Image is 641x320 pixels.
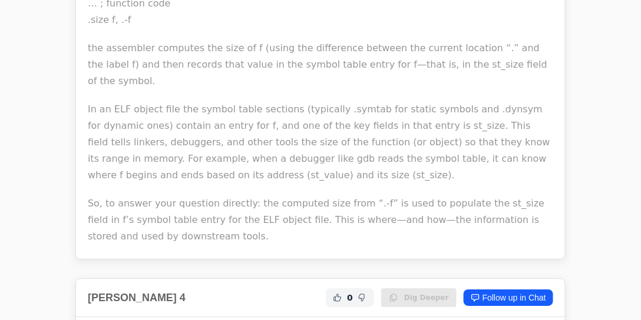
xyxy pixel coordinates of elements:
[347,292,353,304] span: 0
[88,40,553,89] p: the assembler computes the size of f (using the difference between the current location “.” and t...
[88,195,553,245] p: So, to answer your question directly: the computed size from “.-f” is used to populate the st_siz...
[88,289,186,306] h2: [PERSON_NAME] 4
[88,101,553,184] p: In an ELF object file the symbol table sections (typically .symtab for static symbols and .dynsym...
[331,291,345,305] button: Helpful
[355,291,369,305] button: Not Helpful
[464,289,553,306] a: Follow up in Chat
